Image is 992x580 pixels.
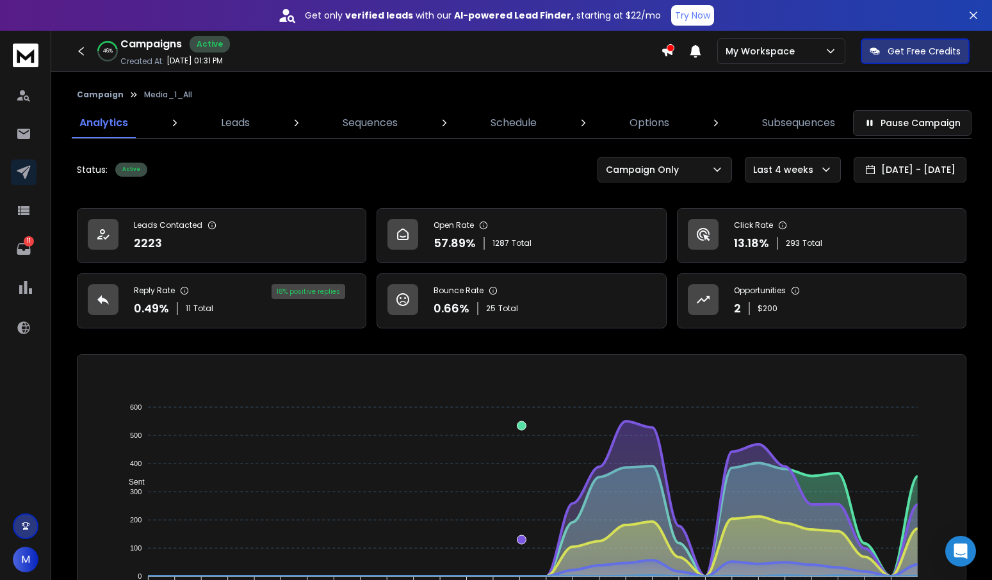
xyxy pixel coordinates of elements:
p: 57.89 % [434,234,476,252]
a: Bounce Rate0.66%25Total [377,273,666,328]
a: Subsequences [754,108,843,138]
p: Schedule [491,115,537,131]
a: Open Rate57.89%1287Total [377,208,666,263]
button: Try Now [671,5,714,26]
p: Status: [77,163,108,176]
a: Leads Contacted2223 [77,208,366,263]
p: Click Rate [734,220,773,230]
a: Sequences [335,108,405,138]
p: Try Now [675,9,710,22]
button: Get Free Credits [861,38,970,64]
strong: verified leads [345,9,413,22]
h1: Campaigns [120,36,182,52]
a: Options [622,108,677,138]
span: 11 [186,303,191,314]
p: My Workspace [726,45,800,58]
span: 25 [486,303,496,314]
button: [DATE] - [DATE] [854,157,966,182]
button: M [13,547,38,572]
tspan: 200 [130,516,142,524]
p: 13.18 % [734,234,769,252]
p: Media_1_All [144,90,192,100]
div: Active [115,163,147,177]
span: 1287 [492,238,509,248]
p: Last 4 weeks [753,163,818,176]
a: Leads [213,108,257,138]
p: Leads [221,115,250,131]
span: Total [802,238,822,248]
img: logo [13,44,38,67]
p: Open Rate [434,220,474,230]
p: Subsequences [762,115,835,131]
tspan: 500 [130,431,142,439]
p: 2 [734,300,741,318]
p: Campaign Only [606,163,684,176]
a: Reply Rate0.49%11Total18% positive replies [77,273,366,328]
button: Campaign [77,90,124,100]
tspan: 400 [130,460,142,467]
p: Created At: [120,56,164,67]
span: Total [512,238,532,248]
p: 46 % [103,47,113,55]
strong: AI-powered Lead Finder, [454,9,574,22]
p: $ 200 [758,303,777,314]
p: Get only with our starting at $22/mo [305,9,661,22]
tspan: 100 [130,544,142,552]
p: Reply Rate [134,286,175,296]
span: Total [193,303,213,314]
p: Options [630,115,669,131]
div: Active [190,36,230,52]
button: Pause Campaign [853,110,972,136]
p: 11 [24,236,34,246]
div: 18 % positive replies [272,284,345,299]
tspan: 600 [130,403,142,411]
p: Sequences [343,115,398,131]
span: Total [498,303,518,314]
span: 293 [786,238,800,248]
tspan: 300 [130,488,142,495]
a: 11 [11,236,37,262]
div: Open Intercom Messenger [945,536,976,567]
a: Analytics [72,108,136,138]
p: Leads Contacted [134,220,202,230]
p: 2223 [134,234,162,252]
p: Analytics [79,115,128,131]
span: Sent [119,478,145,487]
a: Opportunities2$200 [677,273,966,328]
p: Opportunities [734,286,786,296]
p: Get Free Credits [888,45,961,58]
a: Schedule [483,108,544,138]
a: Click Rate13.18%293Total [677,208,966,263]
p: 0.66 % [434,300,469,318]
p: Bounce Rate [434,286,484,296]
p: [DATE] 01:31 PM [167,56,223,66]
p: 0.49 % [134,300,169,318]
tspan: 0 [138,572,142,580]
